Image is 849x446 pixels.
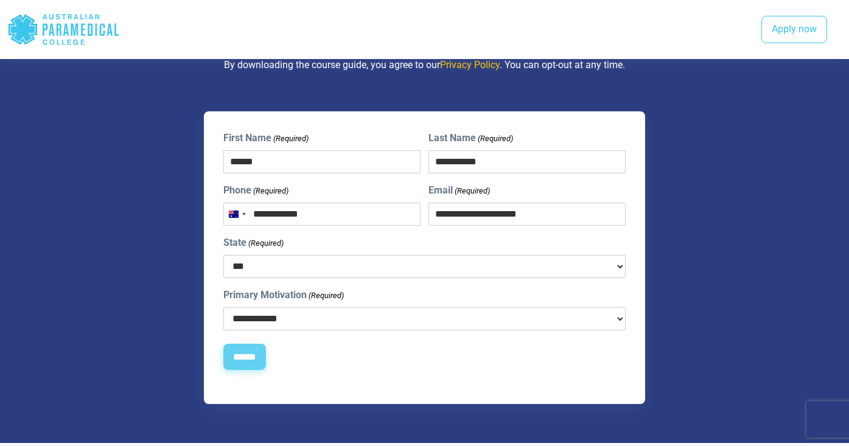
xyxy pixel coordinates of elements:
[454,185,491,197] span: (Required)
[428,183,490,198] label: Email
[224,203,250,225] button: Selected country
[761,16,827,44] a: Apply now
[223,131,309,145] label: First Name
[223,235,284,250] label: State
[307,290,344,302] span: (Required)
[252,185,288,197] span: (Required)
[70,58,779,72] p: By downloading the course guide, you agree to our . You can opt-out at any time.
[7,10,120,49] div: Australian Paramedical College
[272,133,309,145] span: (Required)
[247,237,284,249] span: (Required)
[440,59,500,71] a: Privacy Policy
[223,183,288,198] label: Phone
[428,131,513,145] label: Last Name
[223,288,344,302] label: Primary Motivation
[477,133,514,145] span: (Required)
